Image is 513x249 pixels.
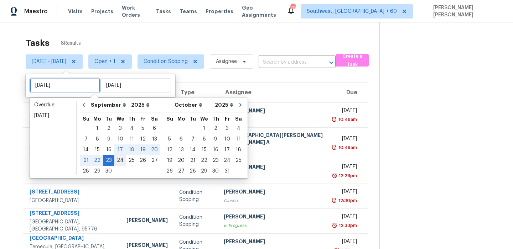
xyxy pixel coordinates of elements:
div: Thu Oct 23 2025 [210,155,221,166]
div: Fri Sep 12 2025 [137,134,149,144]
div: [PERSON_NAME] [224,188,323,197]
div: 12:28pm [337,172,357,179]
abbr: Sunday [83,116,89,121]
img: Overdue Alarm Icon [331,144,337,151]
div: 9 [210,134,221,144]
div: 26 [164,166,175,176]
div: Sat Sep 27 2025 [149,155,160,166]
div: 27 [175,166,187,176]
span: Properties [206,8,233,15]
ul: Date picker shortcuts [32,100,74,176]
div: Sat Oct 11 2025 [233,134,244,144]
abbr: Thursday [128,116,135,121]
div: [DATE] [334,188,357,197]
div: Tue Oct 28 2025 [187,166,198,176]
div: Tue Sep 23 2025 [103,155,114,166]
span: Teams [180,8,197,15]
div: 27 [149,155,160,165]
div: 13 [149,134,160,144]
input: Search by address [259,57,316,68]
div: 17 [114,145,126,155]
div: Wed Oct 29 2025 [198,166,210,176]
div: Wed Sep 24 2025 [114,155,126,166]
div: 3 [221,123,233,133]
div: [DATE] [334,135,357,144]
div: 12 [137,134,149,144]
div: In Progress [224,222,323,229]
div: 11 [126,134,137,144]
div: 12 [164,145,175,155]
div: 15 [92,145,103,155]
div: Fri Oct 17 2025 [221,144,233,155]
div: Sat Sep 06 2025 [149,123,160,134]
div: 715 [290,4,295,11]
div: 12:33pm [337,222,357,229]
img: Overdue Alarm Icon [332,222,337,229]
abbr: Wednesday [200,116,208,121]
div: [GEOGRAPHIC_DATA], [GEOGRAPHIC_DATA], 97003 [30,112,115,127]
button: Open [326,58,336,68]
span: Maestro [24,8,48,15]
button: Go to previous month [78,98,89,112]
div: Thu Oct 16 2025 [210,144,221,155]
div: Sun Sep 28 2025 [80,166,92,176]
th: Address [23,83,121,102]
div: Tue Sep 09 2025 [103,134,114,144]
div: 7 [187,134,198,144]
div: Sat Oct 25 2025 [233,155,244,166]
div: 10:48am [337,116,357,123]
span: [DATE] - [DATE] [32,58,66,65]
abbr: Sunday [166,116,173,121]
div: Tue Sep 16 2025 [103,144,114,155]
div: Mon Sep 29 2025 [92,166,103,176]
div: Overdue [34,101,72,108]
div: Thu Oct 09 2025 [210,134,221,144]
div: Sat Oct 04 2025 [233,123,244,134]
th: Due [328,83,368,102]
div: 30 [210,166,221,176]
button: Go to next month [235,98,246,112]
input: End date [101,78,171,92]
div: [GEOGRAPHIC_DATA] [30,197,115,204]
img: Overdue Alarm Icon [331,116,337,123]
div: 26 [137,155,149,165]
div: [DATE] [334,107,357,116]
div: 24 [114,155,126,165]
div: [PERSON_NAME] [126,217,168,226]
div: Thu Oct 02 2025 [210,123,221,134]
div: 19 [164,155,175,165]
div: 8 [198,134,210,144]
span: Geo Assignments [242,4,279,18]
div: 29 [198,166,210,176]
span: Create a Task [339,52,365,69]
div: Wed Oct 22 2025 [198,155,210,166]
div: Mon Sep 22 2025 [92,155,103,166]
div: 25 [126,155,137,165]
div: 16 [210,145,221,155]
div: 17 [221,145,233,155]
div: Sun Oct 05 2025 [164,134,175,144]
div: 9 [103,134,114,144]
div: Sun Oct 12 2025 [164,144,175,155]
button: Create a Task [336,54,369,67]
div: [DATE] [334,238,357,247]
div: 15 [198,145,210,155]
span: Tasks [156,9,171,14]
div: [GEOGRAPHIC_DATA] [30,234,115,243]
div: 20 [175,155,187,165]
div: Mon Oct 13 2025 [175,144,187,155]
div: 20 [149,145,160,155]
div: 12:30pm [337,197,357,204]
div: Fri Oct 31 2025 [221,166,233,176]
div: Thu Sep 11 2025 [126,134,137,144]
div: Condition Scoping [179,214,212,228]
div: 23 [210,155,221,165]
div: Mon Sep 08 2025 [92,134,103,144]
div: Fri Sep 19 2025 [137,144,149,155]
div: Mon Oct 20 2025 [175,155,187,166]
div: Wed Oct 08 2025 [198,134,210,144]
div: 22 [92,155,103,165]
div: 28 [187,166,198,176]
div: Sun Sep 14 2025 [80,144,92,155]
div: 4 [126,123,137,133]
